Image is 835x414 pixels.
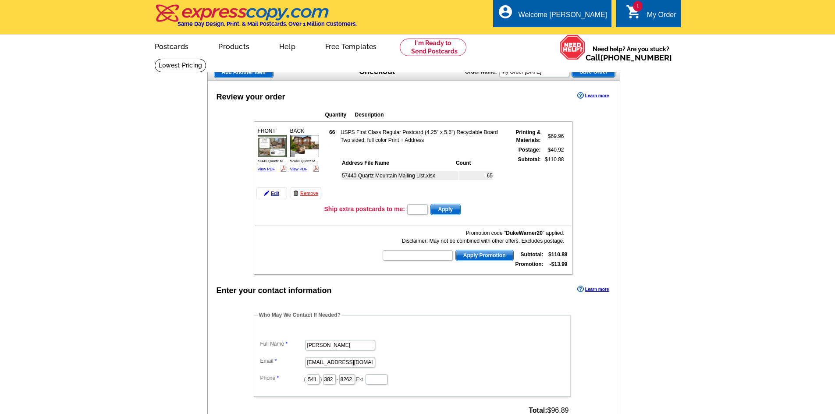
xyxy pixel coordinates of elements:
[518,156,541,163] strong: Subtotal:
[382,229,564,245] div: Promotion code " " applied. Disclaimer: May not be combined with other offers. Excludes postage.
[155,11,357,27] a: Same Day Design, Print, & Mail Postcards. Over 1 Million Customers.
[340,128,505,145] td: USPS First Class Regular Postcard (4.25" x 5.6") Recyclable Board Two sided, full color Print + A...
[577,286,609,293] a: Learn more
[626,4,642,20] i: shopping_cart
[529,407,547,414] strong: Total:
[660,210,835,414] iframe: LiveChat chat widget
[290,167,308,171] a: View PDF
[264,191,269,196] img: pencil-icon.gif
[519,11,607,23] div: Welcome [PERSON_NAME]
[633,1,643,11] span: 1
[293,191,298,196] img: trashcan-icon.gif
[515,129,540,143] strong: Printing & Materials:
[550,261,568,267] strong: -$13.99
[341,171,458,180] td: 57440 Quartz Mountain Mailing List.xlsx
[542,155,565,201] td: $110.88
[586,45,676,62] span: Need help? Are you stuck?
[560,35,586,60] img: help
[542,145,565,154] td: $40.92
[577,92,609,99] a: Learn more
[548,251,567,258] strong: $110.88
[290,135,319,157] img: small-thumb.jpg
[313,165,319,172] img: pdf_logo.png
[311,35,391,56] a: Free Templates
[258,372,566,386] dd: ( ) - Ext.
[280,165,287,172] img: pdf_logo.png
[291,187,321,199] a: Remove
[256,126,288,174] div: FRONT
[455,250,514,261] button: Apply Promotion
[204,35,263,56] a: Products
[324,205,405,213] h3: Ship extra postcards to me:
[178,21,357,27] h4: Same Day Design, Print, & Mail Postcards. Over 1 Million Customers.
[217,91,285,103] div: Review your order
[258,135,287,157] img: small-thumb.jpg
[456,250,513,261] span: Apply Promotion
[515,261,544,267] strong: Promotion:
[506,230,543,236] b: DukeWarner20
[459,171,493,180] td: 65
[214,67,273,78] span: Add Another Item
[258,167,275,171] a: View PDF
[497,4,513,20] i: account_circle
[141,35,203,56] a: Postcards
[289,126,320,174] div: BACK
[647,11,676,23] div: My Order
[260,374,304,382] label: Phone
[258,311,341,319] legend: Who May We Contact If Needed?
[258,159,286,163] span: 57440 Quartz M...
[355,110,515,119] th: Description
[260,340,304,348] label: Full Name
[329,129,335,135] strong: 66
[217,285,332,297] div: Enter your contact information
[260,357,304,365] label: Email
[521,251,544,258] strong: Subtotal:
[341,159,455,167] th: Address File Name
[542,128,565,145] td: $69.96
[586,53,672,62] span: Call
[431,204,460,215] span: Apply
[256,187,287,199] a: Edit
[214,67,274,78] a: Add Another Item
[626,10,676,21] a: 1 shopping_cart My Order
[325,110,354,119] th: Quantity
[290,159,318,163] span: 57440 Quartz M...
[265,35,309,56] a: Help
[519,147,541,153] strong: Postage:
[600,53,672,62] a: [PHONE_NUMBER]
[455,159,493,167] th: Count
[430,204,461,215] button: Apply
